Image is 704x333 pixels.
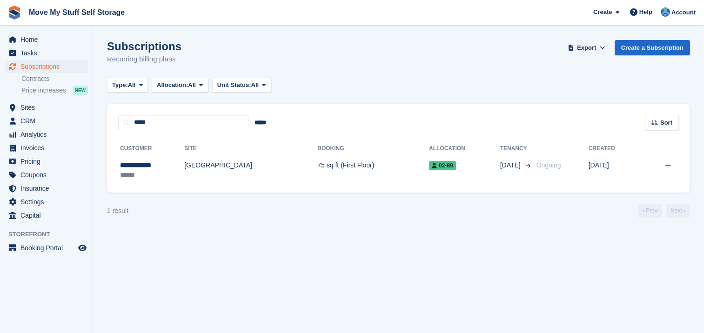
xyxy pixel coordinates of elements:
[5,141,88,154] a: menu
[25,5,128,20] a: Move My Stuff Self Storage
[184,156,317,185] td: [GEOGRAPHIC_DATA]
[661,7,670,17] img: Dan
[20,182,76,195] span: Insurance
[107,54,181,65] p: Recurring billing plans
[73,86,88,95] div: NEW
[5,114,88,127] a: menu
[577,43,596,53] span: Export
[5,128,88,141] a: menu
[20,114,76,127] span: CRM
[77,242,88,253] a: Preview store
[21,74,88,83] a: Contracts
[317,141,429,156] th: Booking
[20,128,76,141] span: Analytics
[638,204,662,218] a: Previous
[5,241,88,254] a: menu
[593,7,612,17] span: Create
[589,156,641,185] td: [DATE]
[317,156,429,185] td: 75 sq ft (First Floor)
[112,80,128,90] span: Type:
[7,6,21,20] img: stora-icon-8386f47178a22dfd0bd8f6a31ec36ba5ce8667c1dd55bd0f319d3a0aa187defe.svg
[118,141,184,156] th: Customer
[20,168,76,181] span: Coupons
[566,40,607,55] button: Export
[107,40,181,53] h1: Subscriptions
[184,141,317,156] th: Site
[500,141,533,156] th: Tenancy
[429,161,456,170] span: 02-89
[157,80,188,90] span: Allocation:
[636,204,692,218] nav: Page
[188,80,196,90] span: All
[128,80,136,90] span: All
[20,141,76,154] span: Invoices
[20,195,76,208] span: Settings
[5,182,88,195] a: menu
[20,155,76,168] span: Pricing
[107,206,128,216] div: 1 result
[20,241,76,254] span: Booking Portal
[660,118,672,127] span: Sort
[5,195,88,208] a: menu
[589,141,641,156] th: Created
[152,78,208,93] button: Allocation: All
[212,78,271,93] button: Unit Status: All
[20,33,76,46] span: Home
[5,47,88,60] a: menu
[20,209,76,222] span: Capital
[107,78,148,93] button: Type: All
[429,141,500,156] th: Allocation
[500,160,523,170] span: [DATE]
[251,80,259,90] span: All
[5,60,88,73] a: menu
[5,209,88,222] a: menu
[20,101,76,114] span: Sites
[666,204,690,218] a: Next
[217,80,251,90] span: Unit Status:
[21,85,88,95] a: Price increases NEW
[5,33,88,46] a: menu
[5,101,88,114] a: menu
[536,161,561,169] span: Ongoing
[20,47,76,60] span: Tasks
[21,86,66,95] span: Price increases
[20,60,76,73] span: Subscriptions
[8,230,93,239] span: Storefront
[5,155,88,168] a: menu
[671,8,696,17] span: Account
[639,7,652,17] span: Help
[5,168,88,181] a: menu
[615,40,690,55] a: Create a Subscription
